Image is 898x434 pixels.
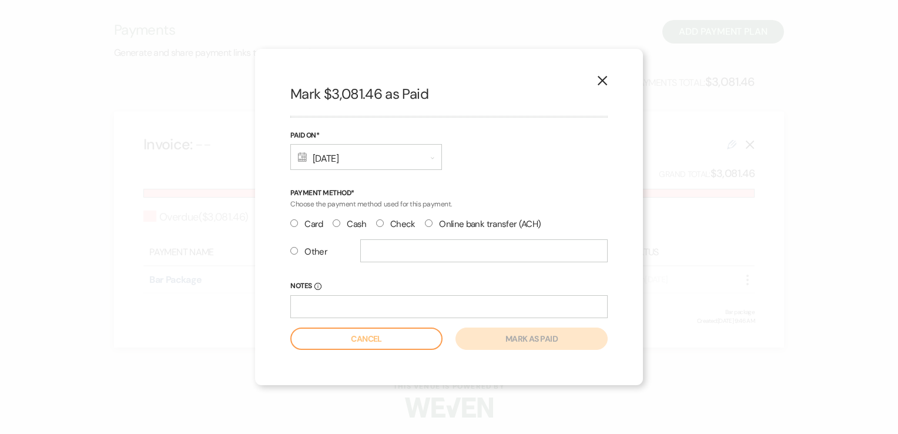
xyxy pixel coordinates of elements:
[290,244,327,260] label: Other
[425,216,541,232] label: Online bank transfer (ACH)
[376,219,384,227] input: Check
[425,219,433,227] input: Online bank transfer (ACH)
[290,144,442,170] div: [DATE]
[290,199,452,209] span: Choose the payment method used for this payment.
[290,247,298,255] input: Other
[333,219,340,227] input: Cash
[376,216,416,232] label: Check
[290,84,608,104] h2: Mark $3,081.46 as Paid
[290,129,442,142] label: Paid On*
[455,328,608,350] button: Mark as paid
[290,188,608,199] p: Payment Method*
[290,328,443,350] button: Cancel
[290,280,608,293] label: Notes
[290,216,323,232] label: Card
[333,216,367,232] label: Cash
[290,219,298,227] input: Card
